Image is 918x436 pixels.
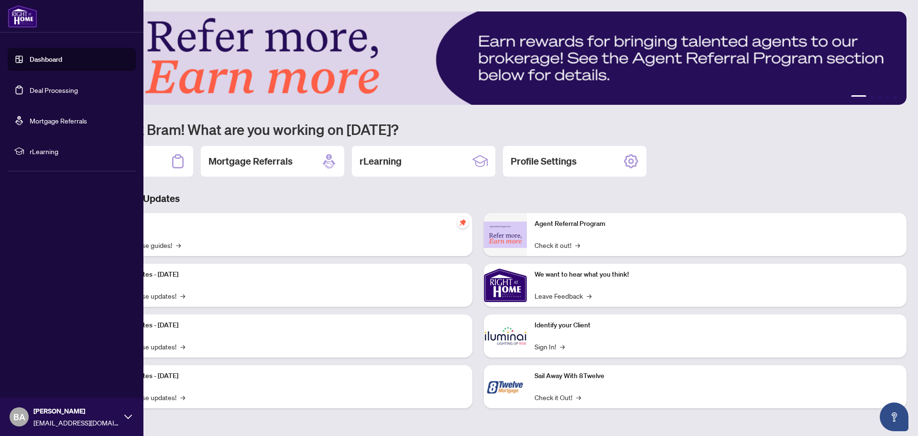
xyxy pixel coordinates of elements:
[878,95,882,99] button: 3
[30,146,129,157] span: rLearning
[8,5,37,28] img: logo
[180,291,185,301] span: →
[893,95,897,99] button: 5
[870,95,874,99] button: 2
[560,341,565,352] span: →
[13,410,25,424] span: BA
[100,269,465,280] p: Platform Updates - [DATE]
[535,371,899,381] p: Sail Away With 8Twelve
[484,314,527,358] img: Identify your Client
[575,240,580,250] span: →
[535,240,580,250] a: Check it out!→
[535,269,899,280] p: We want to hear what you think!
[176,240,181,250] span: →
[180,341,185,352] span: →
[484,264,527,307] img: We want to hear what you think!
[851,95,866,99] button: 1
[30,116,87,125] a: Mortgage Referrals
[535,392,581,402] a: Check it Out!→
[360,155,402,168] h2: rLearning
[587,291,591,301] span: →
[180,392,185,402] span: →
[535,341,565,352] a: Sign In!→
[535,320,899,331] p: Identify your Client
[208,155,293,168] h2: Mortgage Referrals
[484,365,527,408] img: Sail Away With 8Twelve
[535,219,899,229] p: Agent Referral Program
[50,192,907,205] h3: Brokerage & Industry Updates
[33,406,120,416] span: [PERSON_NAME]
[50,120,907,138] h1: Welcome back Bram! What are you working on [DATE]?
[100,320,465,331] p: Platform Updates - [DATE]
[457,217,469,228] span: pushpin
[484,222,527,248] img: Agent Referral Program
[511,155,577,168] h2: Profile Settings
[885,95,889,99] button: 4
[880,402,908,431] button: Open asap
[50,11,907,105] img: Slide 0
[576,392,581,402] span: →
[100,219,465,229] p: Self-Help
[535,291,591,301] a: Leave Feedback→
[33,417,120,428] span: [EMAIL_ADDRESS][DOMAIN_NAME]
[30,55,62,64] a: Dashboard
[30,86,78,94] a: Deal Processing
[100,371,465,381] p: Platform Updates - [DATE]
